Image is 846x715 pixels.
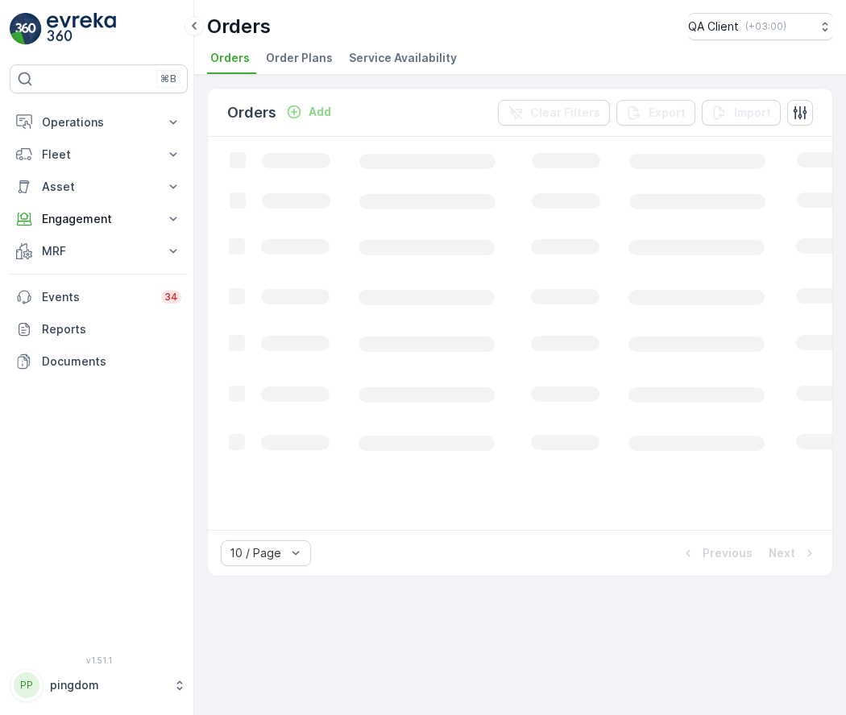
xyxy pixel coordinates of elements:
[688,13,833,40] button: QA Client(+03:00)
[42,179,156,195] p: Asset
[266,50,333,66] span: Order Plans
[42,353,181,370] p: Documents
[280,102,338,122] button: Add
[10,171,188,203] button: Asset
[702,100,781,126] button: Import
[10,203,188,235] button: Engagement
[210,50,250,66] span: Orders
[10,138,188,171] button: Fleet
[616,100,695,126] button: Export
[678,543,754,563] button: Previous
[703,545,753,561] p: Previous
[767,543,819,563] button: Next
[10,313,188,345] a: Reports
[42,147,156,163] p: Fleet
[10,655,188,665] span: v 1.51.1
[227,101,276,124] p: Orders
[160,72,176,85] p: ⌘B
[42,211,156,227] p: Engagement
[688,19,739,35] p: QA Client
[734,105,771,121] p: Import
[10,235,188,267] button: MRF
[50,677,165,693] p: pingdom
[42,243,156,259] p: MRF
[649,105,686,121] p: Export
[164,291,178,304] p: 34
[498,100,610,126] button: Clear Filters
[10,106,188,138] button: Operations
[10,281,188,313] a: Events34
[42,321,181,337] p: Reports
[14,672,39,698] div: PP
[10,345,188,378] a: Documents
[349,50,457,66] span: Service Availability
[309,104,331,120] p: Add
[47,13,116,45] img: logo_light-DOdMpM7g.png
[42,289,151,305] p: Events
[42,114,156,130] p: Operations
[10,668,188,702] button: PPpingdom
[769,545,795,561] p: Next
[745,20,786,33] p: ( +03:00 )
[10,13,42,45] img: logo
[530,105,600,121] p: Clear Filters
[207,14,271,39] p: Orders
